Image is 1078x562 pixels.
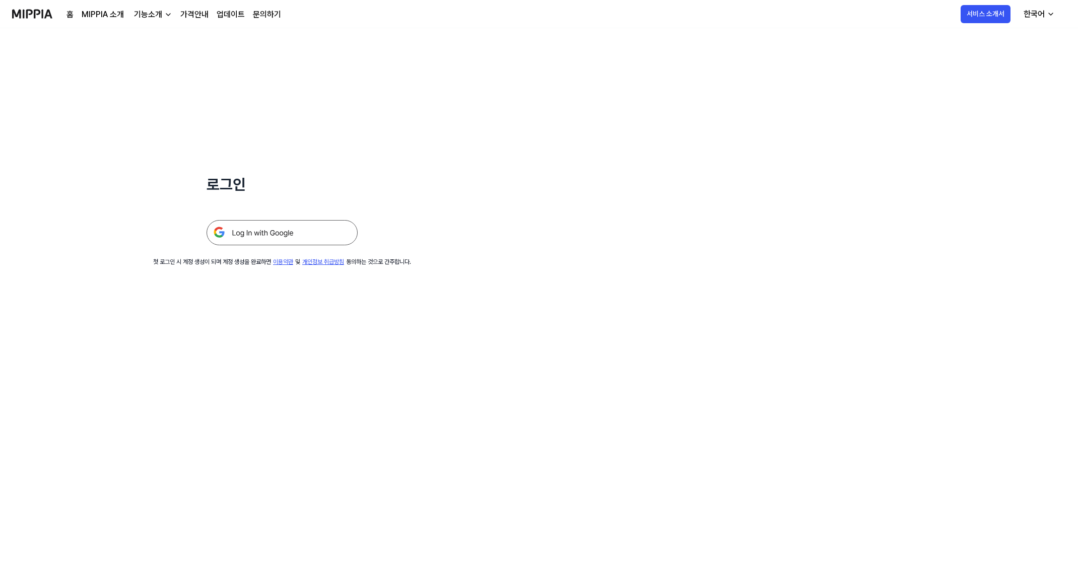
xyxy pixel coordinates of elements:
a: 개인정보 취급방침 [302,258,344,265]
img: down [164,11,172,19]
a: 가격안내 [180,9,209,21]
a: 이용약관 [273,258,293,265]
div: 기능소개 [132,9,164,21]
button: 한국어 [1016,4,1061,24]
h1: 로그인 [207,173,358,196]
button: 기능소개 [132,9,172,21]
div: 한국어 [1022,8,1047,20]
a: 업데이트 [217,9,245,21]
a: MIPPIA 소개 [82,9,124,21]
img: 구글 로그인 버튼 [207,220,358,245]
a: 문의하기 [253,9,281,21]
button: 서비스 소개서 [961,5,1010,23]
a: 홈 [66,9,74,21]
div: 첫 로그인 시 계정 생성이 되며 계정 생성을 완료하면 및 동의하는 것으로 간주합니다. [153,257,411,266]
